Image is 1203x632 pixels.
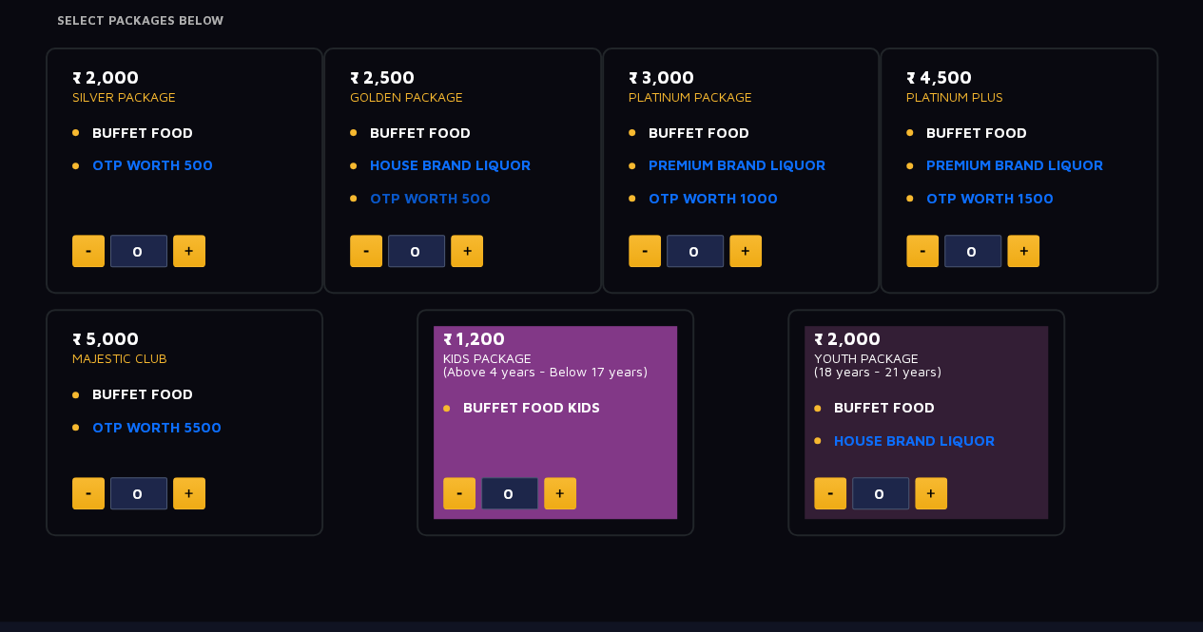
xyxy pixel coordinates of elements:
img: plus [463,246,472,256]
p: ₹ 2,000 [72,65,298,90]
img: minus [86,250,91,253]
span: BUFFET FOOD KIDS [463,397,600,419]
p: KIDS PACKAGE [443,352,669,365]
a: OTP WORTH 5500 [92,417,222,439]
img: minus [363,250,369,253]
a: PREMIUM BRAND LIQUOR [649,155,825,177]
a: PREMIUM BRAND LIQUOR [926,155,1103,177]
img: plus [555,488,564,498]
img: plus [926,488,935,498]
img: minus [920,250,925,253]
a: HOUSE BRAND LIQUOR [834,431,995,452]
p: PLATINUM PACKAGE [629,90,854,104]
img: minus [642,250,648,253]
p: (Above 4 years - Below 17 years) [443,365,669,378]
img: minus [456,492,462,495]
a: OTP WORTH 500 [92,155,213,177]
p: ₹ 5,000 [72,326,298,352]
a: OTP WORTH 500 [370,188,491,210]
p: ₹ 2,000 [814,326,1039,352]
a: OTP WORTH 1500 [926,188,1054,210]
p: MAJESTIC CLUB [72,352,298,365]
span: BUFFET FOOD [92,123,193,144]
img: plus [184,488,193,498]
img: minus [827,492,833,495]
h4: Select Packages Below [57,13,1147,29]
span: BUFFET FOOD [834,397,935,419]
p: (18 years - 21 years) [814,365,1039,378]
p: ₹ 1,200 [443,326,669,352]
span: BUFFET FOOD [92,384,193,406]
p: PLATINUM PLUS [906,90,1132,104]
span: BUFFET FOOD [649,123,749,144]
p: ₹ 2,500 [350,65,575,90]
p: ₹ 3,000 [629,65,854,90]
a: OTP WORTH 1000 [649,188,778,210]
img: minus [86,492,91,495]
img: plus [184,246,193,256]
span: BUFFET FOOD [370,123,471,144]
p: SILVER PACKAGE [72,90,298,104]
p: GOLDEN PACKAGE [350,90,575,104]
p: ₹ 4,500 [906,65,1132,90]
p: YOUTH PACKAGE [814,352,1039,365]
img: plus [1019,246,1028,256]
span: BUFFET FOOD [926,123,1027,144]
a: HOUSE BRAND LIQUOR [370,155,531,177]
img: plus [741,246,749,256]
